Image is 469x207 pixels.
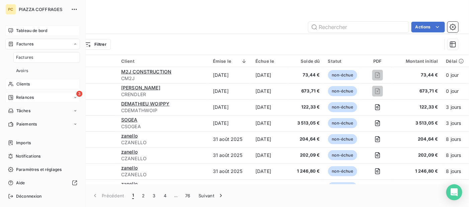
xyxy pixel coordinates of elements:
span: 204,64 € [398,136,438,143]
td: 0 jour [442,83,468,99]
span: Déconnexion [16,193,42,199]
span: CZANELLO [121,139,205,146]
span: CSOGEA [121,123,205,130]
button: Filtrer [80,39,111,50]
td: [DATE] [251,147,289,163]
span: Factures [16,54,33,60]
span: M2J CONSTRUCTION [121,69,171,74]
span: [PERSON_NAME] [121,85,160,90]
div: PC [5,4,16,15]
button: 76 [181,189,194,203]
button: 4 [160,189,170,203]
span: 3 513,05 € [293,120,320,127]
span: Aide [16,180,25,186]
span: 73,44 € [398,72,438,78]
span: non-échue [328,166,357,176]
span: CZANELLO [121,155,205,162]
td: [DATE] [209,115,251,131]
span: non-échue [328,118,357,128]
td: [DATE] [251,115,289,131]
span: non-échue [328,182,357,192]
button: 2 [138,189,149,203]
span: Tableau de bord [16,28,47,34]
span: Factures [16,41,33,47]
span: … [170,190,181,201]
div: Montant initial [398,58,438,64]
td: [DATE] [251,179,289,195]
div: PDF [365,58,390,64]
td: [DATE] [209,83,251,99]
td: [DATE] [251,163,289,179]
span: 3 513,05 € [398,120,438,127]
span: 3 [76,91,82,97]
td: [DATE] [251,83,289,99]
span: non-échue [328,70,357,80]
span: 202,09 € [398,152,438,159]
td: [DATE] [251,67,289,83]
span: CM2J [121,75,205,82]
button: 3 [149,189,160,203]
td: 31 août 2025 [209,163,251,179]
span: 1 [132,192,134,199]
span: Imports [16,140,31,146]
div: Client [121,58,205,64]
span: 1 246,80 € [398,168,438,175]
td: 31 août 2025 [209,131,251,147]
span: 202,09 € [293,152,320,159]
td: 8 jours [442,179,468,195]
span: PIAZZA COFFRAGES [19,7,67,12]
span: non-échue [328,150,357,160]
td: 3 jours [442,99,468,115]
span: Notifications [16,153,41,159]
td: 8 jours [442,147,468,163]
span: zanello [121,133,138,139]
span: non-échue [328,86,357,96]
span: 204,64 € [293,136,320,143]
span: CZANELLO [121,171,205,178]
td: 31 août 2025 [209,179,251,195]
span: 1 246,80 € [293,168,320,175]
div: Échue le [255,58,285,64]
span: zanello [121,181,138,187]
div: Open Intercom Messenger [446,184,462,200]
td: 0 jour [442,67,468,83]
span: 673,71 € [398,88,438,94]
span: Tâches [16,108,30,114]
td: [DATE] [251,131,289,147]
div: Statut [328,58,357,64]
span: 122,33 € [398,104,438,111]
td: [DATE] [209,67,251,83]
a: Aide [5,178,80,188]
span: Clients [16,81,30,87]
span: Avoirs [16,68,28,74]
div: Solde dû [293,58,320,64]
span: CRENDLER [121,91,205,98]
span: Paramètres et réglages [16,167,62,173]
span: 673,71 € [293,88,320,94]
div: Délai [446,58,464,64]
td: [DATE] [209,99,251,115]
div: Émise le [213,58,247,64]
span: DEMATHIEU WOIPPY [121,101,169,107]
td: 8 jours [442,131,468,147]
span: Relances [16,94,34,100]
td: 31 août 2025 [209,147,251,163]
span: non-échue [328,134,357,144]
span: CDEMATHWOIP [121,107,205,114]
input: Rechercher [308,22,409,32]
button: Actions [411,22,445,32]
td: [DATE] [251,99,289,115]
span: zanello [121,165,138,171]
button: 1 [128,189,138,203]
td: 3 jours [442,115,468,131]
td: 8 jours [442,163,468,179]
span: 73,44 € [293,72,320,78]
button: Précédent [88,189,128,203]
span: SOGEA [121,117,138,123]
span: 122,33 € [293,104,320,111]
span: non-échue [328,102,357,112]
button: Suivant [194,189,228,203]
span: zanello [121,149,138,155]
span: Paiements [16,121,37,127]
